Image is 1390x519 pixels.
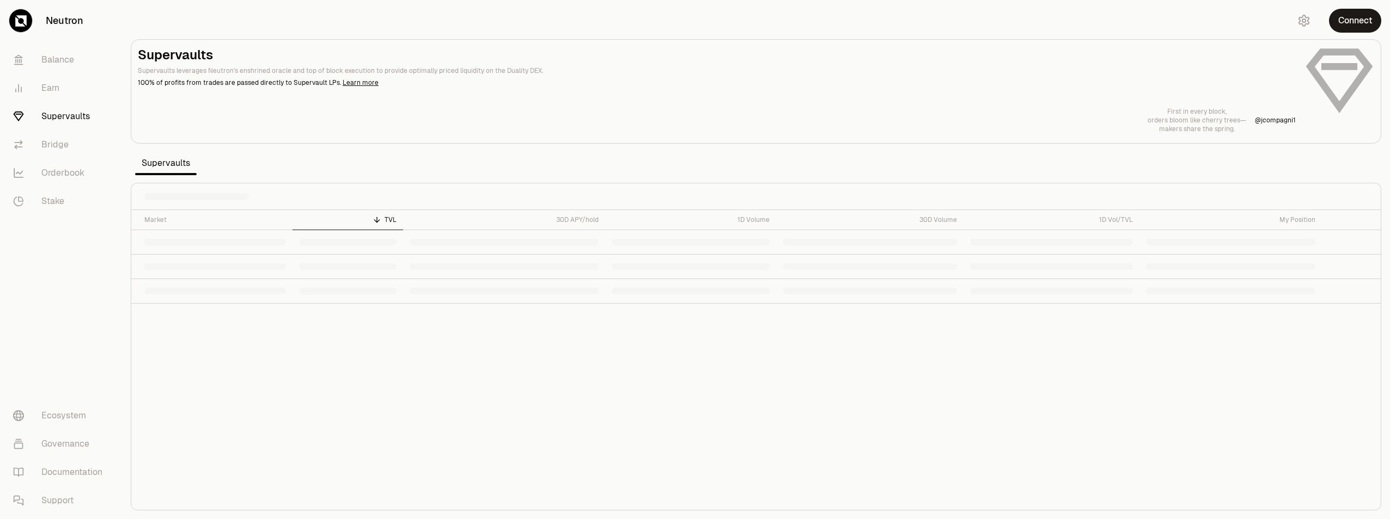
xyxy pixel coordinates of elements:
[612,215,770,224] div: 1D Volume
[1146,215,1315,224] div: My Position
[1329,9,1381,33] button: Connect
[343,78,379,87] a: Learn more
[410,215,599,224] div: 30D APY/hold
[4,430,118,458] a: Governance
[4,401,118,430] a: Ecosystem
[4,159,118,187] a: Orderbook
[1148,107,1246,116] p: First in every block,
[138,78,1296,88] p: 100% of profits from trades are passed directly to Supervault LPs.
[4,102,118,131] a: Supervaults
[1148,125,1246,133] p: makers share the spring.
[4,46,118,74] a: Balance
[138,66,1296,76] p: Supervaults leverages Neutron's enshrined oracle and top of block execution to provide optimally ...
[970,215,1133,224] div: 1D Vol/TVL
[4,187,118,215] a: Stake
[1148,107,1246,133] a: First in every block,orders bloom like cherry trees—makers share the spring.
[299,215,397,224] div: TVL
[138,46,1296,64] h2: Supervaults
[135,152,197,174] span: Supervaults
[1148,116,1246,125] p: orders bloom like cherry trees—
[1255,116,1296,125] a: @jcompagni1
[1255,116,1296,125] p: @ jcompagni1
[144,215,286,224] div: Market
[783,215,957,224] div: 30D Volume
[4,131,118,159] a: Bridge
[4,458,118,486] a: Documentation
[4,486,118,515] a: Support
[4,74,118,102] a: Earn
